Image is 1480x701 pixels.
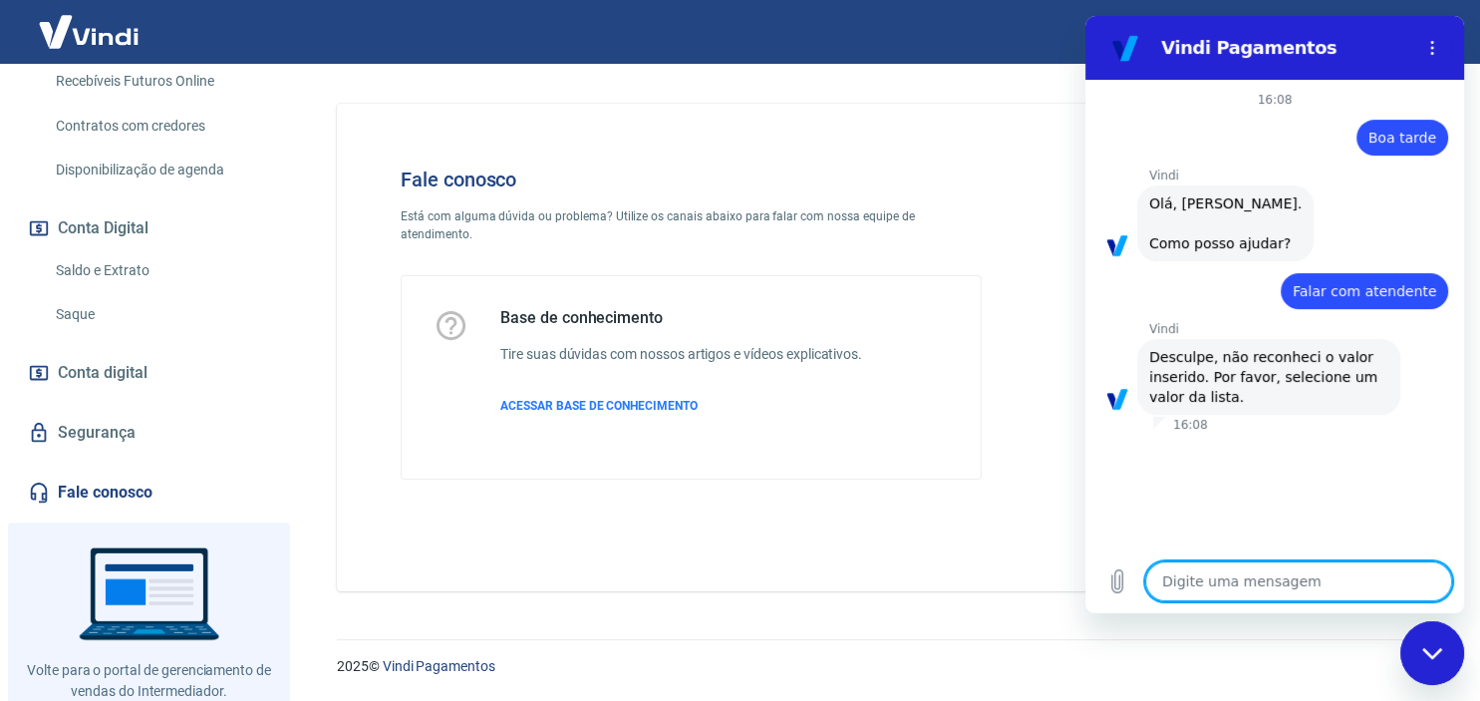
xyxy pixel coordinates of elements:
[383,658,495,674] a: Vindi Pagamentos
[24,206,274,250] button: Conta Digital
[24,1,153,62] img: Vindi
[58,359,148,387] span: Conta digital
[48,150,274,190] a: Disponibilização de agenda
[500,399,698,413] span: ACESSAR BASE DE CONHECIMENTO
[500,344,862,365] h6: Tire suas dúvidas com nossos artigos e vídeos explicativos.
[24,411,274,455] a: Segurança
[24,351,274,395] a: Conta digital
[48,250,274,291] a: Saldo e Extrato
[500,397,862,415] a: ACESSAR BASE DE CONHECIMENTO
[48,106,274,147] a: Contratos com credores
[1400,621,1464,685] iframe: Botão para abrir a janela de mensagens, conversa em andamento
[24,471,274,515] a: Fale conosco
[401,168,982,191] h4: Fale conosco
[401,207,982,243] p: Está com alguma dúvida ou problema? Utilize os canais abaixo para falar com nossa equipe de atend...
[337,656,1432,677] p: 2025 ©
[48,61,274,102] a: Recebíveis Futuros Online
[1384,14,1456,51] button: Sair
[500,308,862,328] h5: Base de conhecimento
[1085,16,1464,613] iframe: Janela de mensagens
[1055,136,1358,402] img: Fale conosco
[48,294,274,335] a: Saque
